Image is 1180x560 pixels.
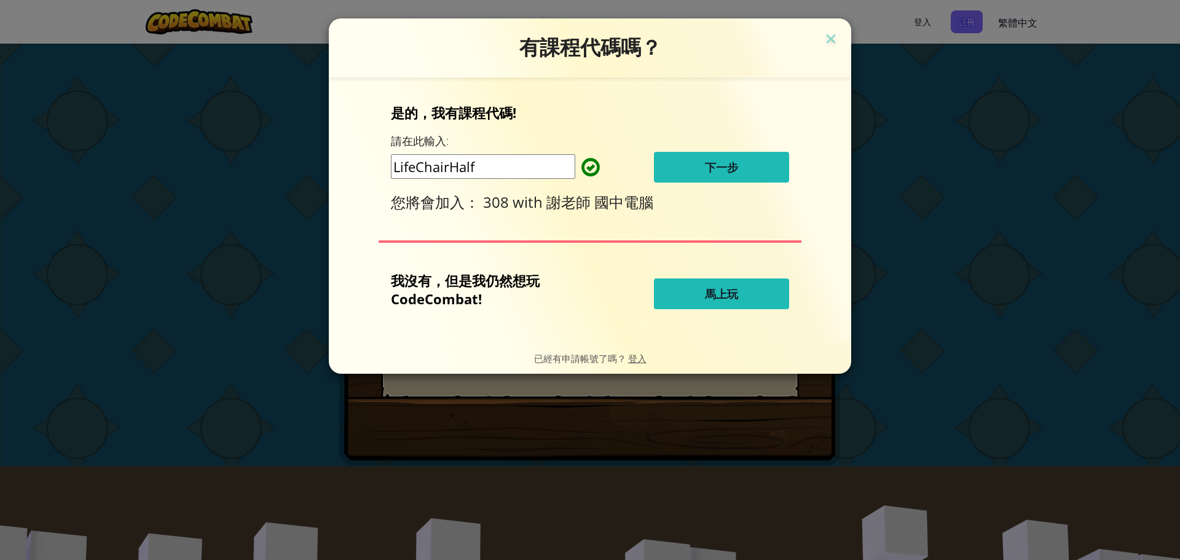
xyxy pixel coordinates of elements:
p: 我沒有，但是我仍然想玩 CodeCombat! [391,271,592,308]
button: 下一步 [654,152,789,183]
span: 馬上玩 [705,286,738,301]
label: 請在此輸入: [391,133,449,149]
button: 馬上玩 [654,278,789,309]
span: 下一步 [705,160,738,175]
span: 有課程代碼嗎？ [519,35,661,60]
span: 您將會加入： [391,192,483,212]
span: 已經有申請帳號了嗎？ [534,352,628,364]
p: 是的，我有課程代碼! [391,103,789,122]
span: 謝老師 國中電腦 [546,192,653,212]
img: close icon [823,31,839,49]
span: with [513,192,546,212]
span: 308 [483,192,513,212]
a: 登入 [628,352,647,364]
